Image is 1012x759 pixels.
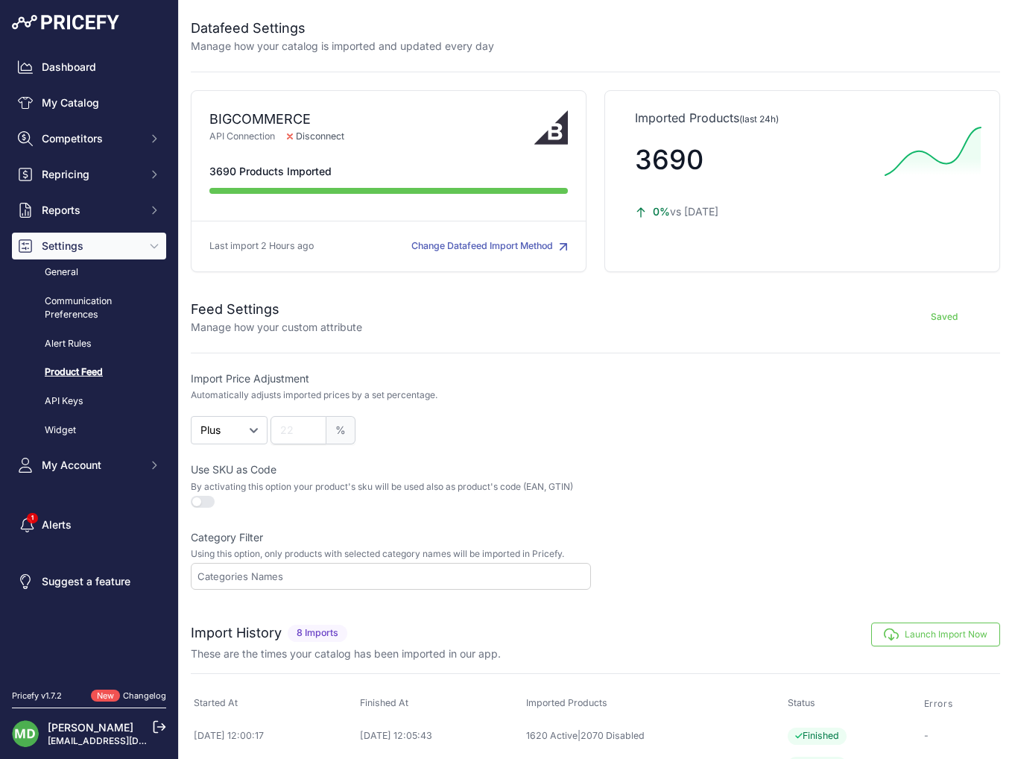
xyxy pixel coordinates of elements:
[191,299,362,320] h2: Feed Settings
[635,109,970,127] p: Imported Products
[581,730,645,741] a: 2070 Disabled
[12,331,166,357] a: Alert Rules
[91,690,120,702] span: New
[209,164,332,179] span: 3690 Products Imported
[635,204,873,219] p: vs [DATE]
[191,530,263,545] label: Category Filter
[326,416,355,444] span: %
[12,690,62,702] div: Pricefy v1.7.2
[191,481,591,493] p: By activating this option your product's sku will be used also as product's code (EAN, GTIN)
[271,416,326,444] input: 22
[924,729,997,743] p: -
[191,548,591,560] p: Using this option, only products with selected category names will be imported in Pricefy.
[191,320,362,335] p: Manage how your custom attribute
[191,389,437,401] p: Automatically adjusts imported prices by a set percentage.
[788,728,847,745] span: Finished
[191,722,357,751] td: [DATE] 12:00:17
[871,623,1000,646] button: Launch Import Now
[12,511,166,538] a: Alerts
[12,89,166,116] a: My Catalog
[12,54,166,672] nav: Sidebar
[12,359,166,385] a: Product Feed
[12,197,166,224] button: Reports
[12,259,166,286] a: General
[209,130,534,144] p: API Connection
[209,239,314,253] p: Last import 2 Hours ago
[526,730,578,741] a: 1620 Active
[924,698,956,710] button: Errors
[888,305,1000,329] button: Saved
[788,697,815,708] span: Status
[209,109,534,130] div: BIGCOMMERCE
[191,18,494,39] h2: Datafeed Settings
[48,735,203,746] a: [EMAIL_ADDRESS][DOMAIN_NAME]
[191,39,494,54] p: Manage how your catalog is imported and updated every day
[191,623,282,643] h2: Import History
[42,458,139,473] span: My Account
[191,462,591,477] label: Use SKU as Code
[42,167,139,182] span: Repricing
[12,125,166,152] button: Competitors
[12,233,166,259] button: Settings
[924,698,953,710] span: Errors
[360,697,408,708] span: Finished At
[12,15,119,30] img: Pricefy Logo
[123,690,166,701] a: Changelog
[357,722,523,751] td: [DATE] 12:05:43
[526,697,607,708] span: Imported Products
[12,568,166,595] a: Suggest a feature
[12,54,166,81] a: Dashboard
[12,161,166,188] button: Repricing
[42,131,139,146] span: Competitors
[523,722,785,751] td: |
[42,203,139,218] span: Reports
[275,130,356,144] span: Disconnect
[42,239,139,253] span: Settings
[288,625,347,642] span: 8 Imports
[411,239,568,253] button: Change Datafeed Import Method
[191,646,501,661] p: These are the times your catalog has been imported in our app.
[197,570,590,583] input: Categories Names
[739,113,779,125] span: (last 24h)
[194,697,238,708] span: Started At
[12,418,166,444] a: Widget
[12,289,166,328] a: Communication Preferences
[12,452,166,479] button: My Account
[48,721,133,734] a: [PERSON_NAME]
[12,388,166,415] a: API Keys
[653,205,670,218] span: 0%
[635,143,703,176] span: 3690
[191,371,591,386] label: Import Price Adjustment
